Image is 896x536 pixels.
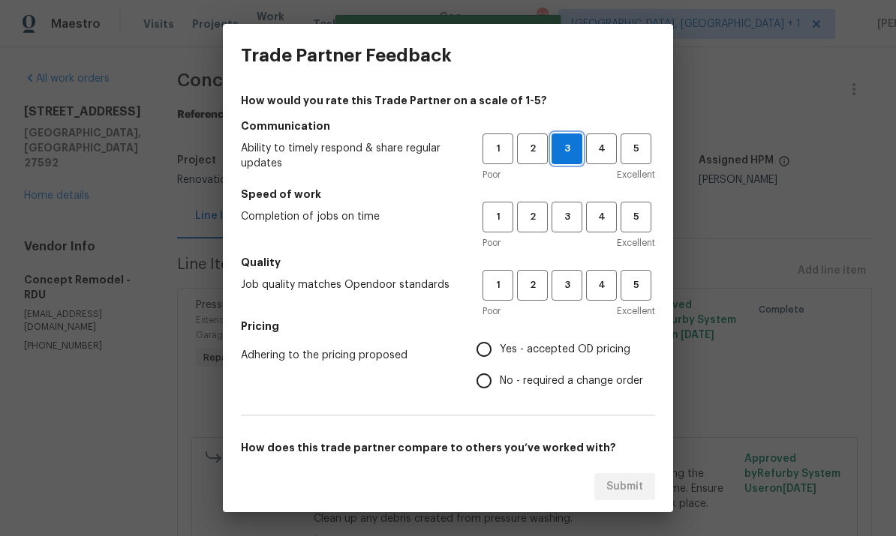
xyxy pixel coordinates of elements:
[483,133,513,164] button: 1
[483,235,501,250] span: Poor
[586,202,617,232] button: 4
[553,277,581,294] span: 3
[483,167,501,182] span: Poor
[552,133,582,164] button: 3
[621,133,651,164] button: 5
[621,270,651,301] button: 5
[241,45,452,66] h3: Trade Partner Feedback
[241,141,459,171] span: Ability to timely respond & share regular updates
[552,140,582,157] span: 3
[517,133,548,164] button: 2
[241,118,655,133] h5: Communication
[241,255,655,270] h5: Quality
[517,202,548,232] button: 2
[484,277,512,294] span: 1
[622,208,650,226] span: 5
[241,209,459,224] span: Completion of jobs on time
[484,208,512,226] span: 1
[588,140,615,157] span: 4
[617,235,655,250] span: Excellent
[586,270,617,301] button: 4
[483,270,513,301] button: 1
[622,140,650,157] span: 5
[500,342,630,358] span: Yes - accepted OD pricing
[552,270,582,301] button: 3
[553,208,581,226] span: 3
[519,208,546,226] span: 2
[519,140,546,157] span: 2
[519,277,546,294] span: 2
[484,140,512,157] span: 1
[241,277,459,292] span: Job quality matches Opendoor standards
[500,373,643,389] span: No - required a change order
[517,270,548,301] button: 2
[622,277,650,294] span: 5
[588,208,615,226] span: 4
[241,93,655,108] h4: How would you rate this Trade Partner on a scale of 1-5?
[552,202,582,232] button: 3
[241,348,453,363] span: Adhering to the pricing proposed
[586,133,617,164] button: 4
[483,202,513,232] button: 1
[617,167,655,182] span: Excellent
[241,187,655,202] h5: Speed of work
[621,202,651,232] button: 5
[483,304,501,319] span: Poor
[588,277,615,294] span: 4
[617,304,655,319] span: Excellent
[241,440,655,455] h5: How does this trade partner compare to others you’ve worked with?
[241,319,655,334] h5: Pricing
[477,334,655,397] div: Pricing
